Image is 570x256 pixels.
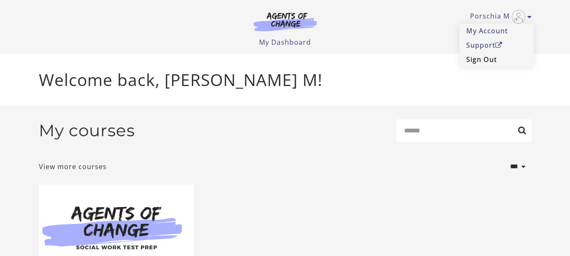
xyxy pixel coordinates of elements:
img: Agents of Change Logo [245,12,326,31]
a: My Dashboard [259,38,311,47]
h2: My courses [39,121,135,140]
i: Open in a new window [495,42,502,49]
a: Sign Out [459,52,534,67]
a: Toggle menu [470,10,527,24]
p: Welcome back, [PERSON_NAME] M! [39,67,532,92]
a: My Account [459,24,534,38]
a: View more courses [39,162,107,172]
a: SupportOpen in a new window [459,38,534,52]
